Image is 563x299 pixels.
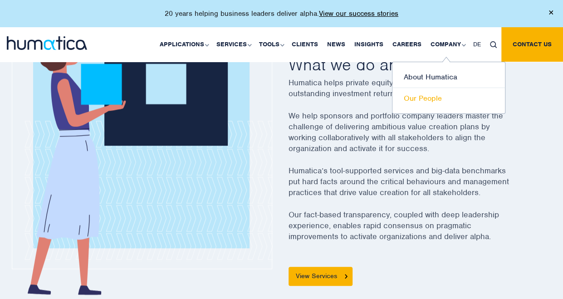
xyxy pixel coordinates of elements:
p: 20 years helping business leaders deliver alpha. [165,9,398,18]
p: Humatica’s tool-supported services and big-data benchmarks put hard facts around the critical beh... [289,165,534,209]
h2: What we do and [289,54,534,75]
a: View our success stories [319,9,398,18]
p: We help sponsors and portfolio company leaders master the challenge of delivering ambitious value... [289,110,534,165]
span: DE [473,40,481,48]
a: View Services [289,267,352,286]
a: Services [212,27,255,62]
img: search_icon [490,41,497,48]
a: About Humatica [392,67,505,88]
p: Our fact-based transparency, coupled with deep leadership experience, enables rapid consensus on ... [289,209,534,253]
a: Our People [392,88,505,109]
a: Insights [350,27,388,62]
a: Clients [287,27,323,62]
a: Company [426,27,469,62]
p: Humatica helps private equity backed companies achieve outstanding investment returns with minima... [289,77,534,110]
a: Contact us [501,27,563,62]
a: Tools [255,27,287,62]
img: Meet the Team [345,274,348,278]
a: News [323,27,350,62]
a: DE [469,27,485,62]
a: Careers [388,27,426,62]
a: Applications [155,27,212,62]
img: logo [7,36,87,50]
